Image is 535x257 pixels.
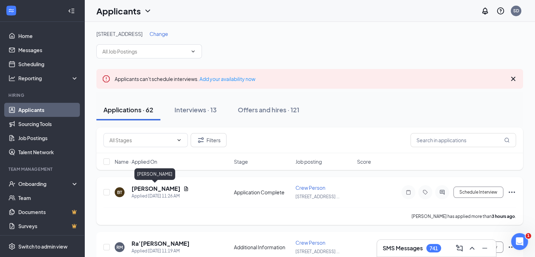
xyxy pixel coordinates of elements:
[132,247,190,255] div: Applied [DATE] 11:19 AM
[18,131,78,145] a: Job Postings
[18,43,78,57] a: Messages
[8,7,15,14] svg: WorkstreamLogo
[295,184,325,191] span: Crew Person
[103,105,153,114] div: Applications · 62
[18,57,78,71] a: Scheduling
[115,76,255,82] span: Applicants can't schedule interviews.
[481,7,489,15] svg: Notifications
[132,240,190,247] h5: Ra’[PERSON_NAME]
[117,189,122,195] div: BT
[295,158,322,165] span: Job posting
[18,205,78,219] a: DocumentsCrown
[412,213,516,219] p: [PERSON_NAME] has applied more than .
[504,137,510,143] svg: MagnifyingGlass
[8,75,15,82] svg: Analysis
[480,244,489,252] svg: Minimize
[176,137,182,143] svg: ChevronDown
[18,243,68,250] div: Switch to admin view
[18,117,78,131] a: Sourcing Tools
[183,186,189,192] svg: Document
[357,158,371,165] span: Score
[238,105,299,114] div: Offers and hires · 121
[295,239,325,246] span: Crew Person
[134,168,175,180] div: [PERSON_NAME]
[454,243,465,254] button: ComposeMessage
[190,49,196,54] svg: ChevronDown
[18,75,79,82] div: Reporting
[109,136,173,144] input: All Stages
[8,92,77,98] div: Hiring
[383,244,423,252] h3: SMS Messages
[18,145,78,159] a: Talent Network
[509,75,517,83] svg: Cross
[508,243,516,251] svg: Ellipses
[453,187,503,198] button: Schedule Interview
[18,103,78,117] a: Applicants
[116,244,123,250] div: RM
[191,133,227,147] button: Filter Filters
[429,245,438,251] div: 741
[295,194,339,199] span: [STREET_ADDRESS] ...
[513,8,519,14] div: SD
[479,243,490,254] button: Minimize
[18,29,78,43] a: Home
[466,243,478,254] button: ChevronUp
[455,244,464,252] svg: ComposeMessage
[404,189,413,195] svg: Note
[18,219,78,233] a: SurveysCrown
[496,7,505,15] svg: QuestionInfo
[102,75,110,83] svg: Error
[115,158,157,165] span: Name · Applied On
[8,243,15,250] svg: Settings
[438,189,446,195] svg: ActiveChat
[102,48,187,55] input: All Job Postings
[132,193,189,200] div: Applied [DATE] 11:26 AM
[511,233,528,250] iframe: Intercom live chat
[234,189,291,196] div: Application Complete
[199,76,255,82] a: Add your availability now
[295,249,339,254] span: [STREET_ADDRESS] ...
[8,180,15,187] svg: UserCheck
[421,189,429,195] svg: Tag
[234,244,291,251] div: Additional Information
[68,7,75,14] svg: Collapse
[149,31,168,37] span: Change
[174,105,217,114] div: Interviews · 13
[492,214,515,219] b: 3 hours ago
[144,7,152,15] svg: ChevronDown
[526,233,531,239] span: 1
[18,180,72,187] div: Onboarding
[508,188,516,196] svg: Ellipses
[132,185,180,193] h5: [PERSON_NAME]
[468,244,476,252] svg: ChevronUp
[197,136,205,144] svg: Filter
[234,158,248,165] span: Stage
[96,5,141,17] h1: Applicants
[18,191,78,205] a: Team
[96,31,142,37] span: [STREET_ADDRESS]
[8,166,77,172] div: Team Management
[410,133,516,147] input: Search in applications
